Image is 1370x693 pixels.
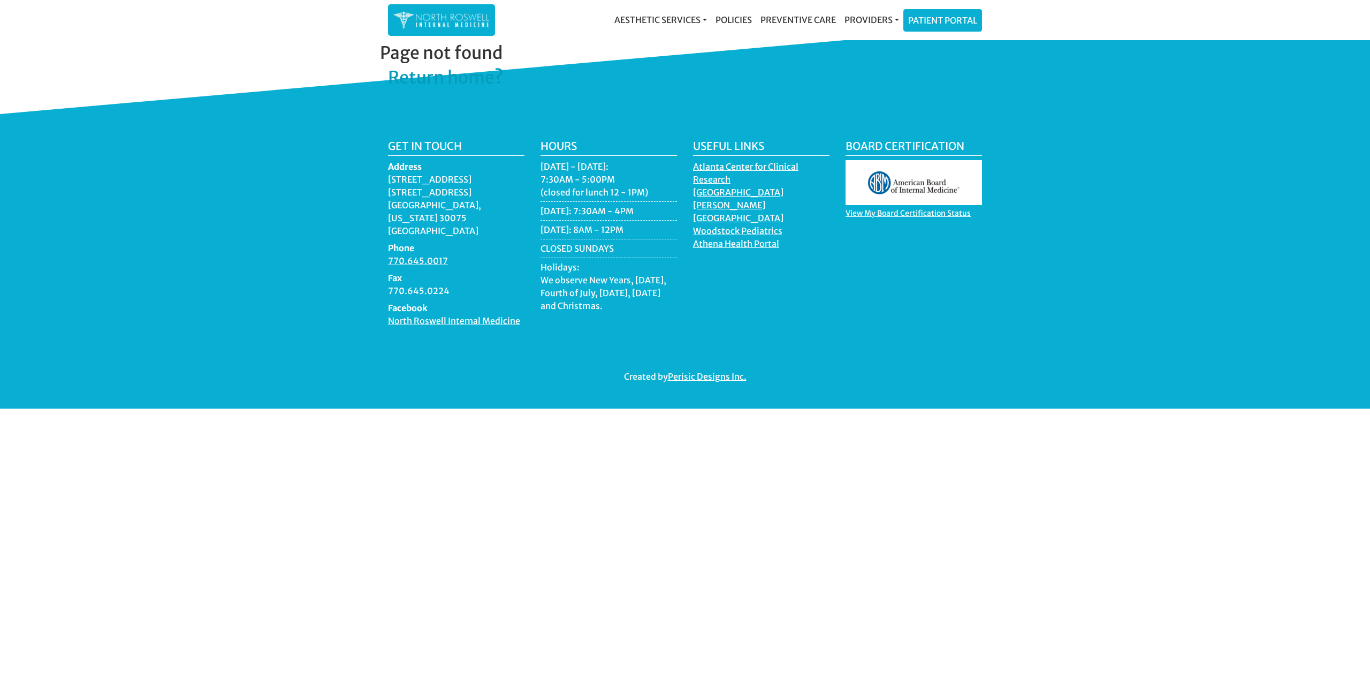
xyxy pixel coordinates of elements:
[388,160,524,173] dt: Address
[393,10,490,31] img: North Roswell Internal Medicine
[541,205,677,221] li: [DATE]: 7:30AM - 4PM
[610,9,711,31] a: Aesthetic Services
[693,238,779,252] a: Athena Health Portal
[380,43,503,63] h2: Page not found
[388,140,524,156] h5: Get in touch
[840,9,903,31] a: Providers
[388,255,448,269] a: 770.645.0017
[668,371,747,385] a: Perisic Designs Inc.
[904,10,981,31] a: Patient Portal
[756,9,840,31] a: Preventive Care
[693,140,829,156] h5: Useful Links
[846,140,982,156] h5: Board Certification
[541,223,677,239] li: [DATE]: 8AM - 12PM
[388,272,524,284] dt: Fax
[388,284,524,297] dd: 770.645.0224
[693,161,798,187] a: Atlanta Center for Clinical Research
[388,302,524,314] dt: Facebook
[388,370,982,383] p: Created by
[541,242,677,258] li: CLOSED SUNDAYS
[541,160,677,202] li: [DATE] - [DATE]: 7:30AM - 5:00PM (closed for lunch 12 - 1PM)
[541,140,677,156] h5: Hours
[846,208,971,221] a: View My Board Certification Status
[388,67,504,88] a: Return home?
[388,173,524,237] dd: [STREET_ADDRESS] [STREET_ADDRESS] [GEOGRAPHIC_DATA], [US_STATE] 30075 [GEOGRAPHIC_DATA]
[711,9,756,31] a: Policies
[388,242,524,254] dt: Phone
[693,187,783,213] a: [GEOGRAPHIC_DATA][PERSON_NAME]
[846,160,982,205] img: aboim_logo.gif
[388,315,520,329] a: North Roswell Internal Medicine
[693,225,782,239] a: Woodstock Pediatrics
[541,261,677,315] li: Holidays: We observe New Years, [DATE], Fourth of July, [DATE], [DATE] and Christmas.
[693,213,783,226] a: [GEOGRAPHIC_DATA]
